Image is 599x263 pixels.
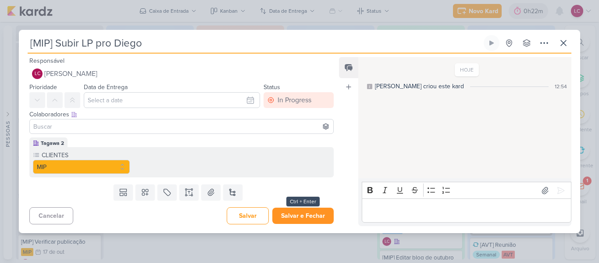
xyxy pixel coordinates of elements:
[367,84,372,89] div: Este log é visível à todos no kard
[375,82,464,91] div: Laís criou este kard
[32,121,332,132] input: Buscar
[272,208,334,224] button: Salvar e Fechar
[264,83,280,91] label: Status
[32,68,43,79] div: Laís Costa
[29,207,73,224] button: Cancelar
[286,197,320,206] div: Ctrl + Enter
[29,57,64,65] label: Responsável
[488,40,495,47] div: Ligar relógio
[29,83,57,91] label: Prioridade
[33,160,130,174] button: MIP
[555,83,567,90] div: 12:54
[362,182,571,199] div: Editor toolbar
[41,151,130,160] label: CLIENTES
[44,68,97,79] span: [PERSON_NAME]
[29,66,334,82] button: LC [PERSON_NAME]
[29,110,334,119] div: Colaboradores
[278,95,311,105] div: In Progress
[264,92,334,108] button: In Progress
[35,72,40,76] p: LC
[28,35,482,51] input: Kard Sem Título
[362,198,571,223] div: Editor editing area: main
[84,92,260,108] input: Select a date
[41,139,64,147] div: Tagawa 2
[84,83,128,91] label: Data de Entrega
[227,207,269,224] button: Salvar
